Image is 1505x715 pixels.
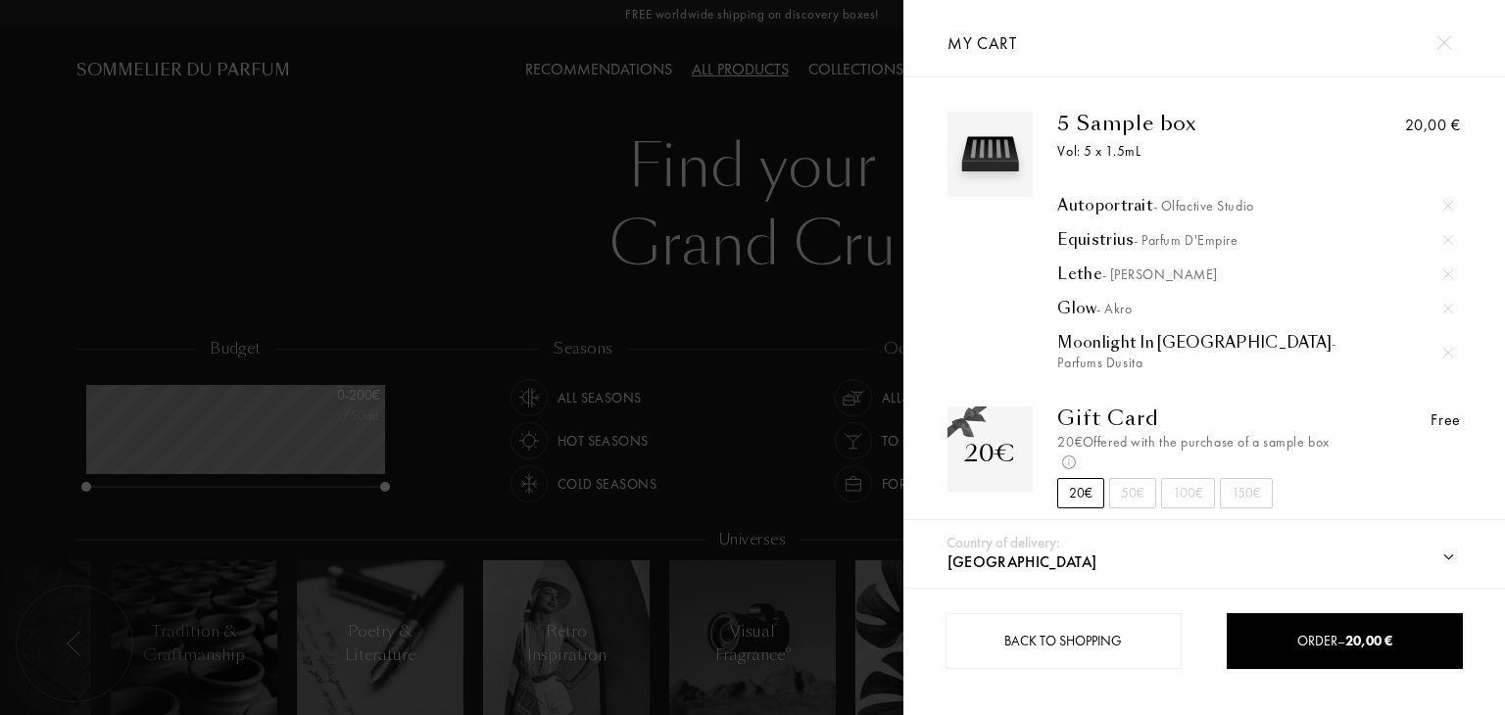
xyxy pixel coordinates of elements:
[1057,112,1333,135] div: 5 Sample box
[1057,264,1453,284] a: Lethe- [PERSON_NAME]
[1431,408,1461,432] div: Free
[1109,478,1156,508] div: 50€
[1057,406,1333,430] div: Gift Card
[952,117,1028,192] img: box_5.svg
[1161,478,1215,508] div: 100€
[1134,231,1238,249] span: - Parfum d'Empire
[1057,299,1453,318] a: Glow- Akro
[1345,632,1392,649] span: 20,00 €
[1443,235,1453,245] img: cross.svg
[1057,333,1453,372] div: Moonlight In [GEOGRAPHIC_DATA]
[1297,632,1392,649] span: Order –
[1057,264,1453,284] div: Lethe
[1057,478,1104,508] div: 20€
[947,406,987,440] img: gift_n.png
[1057,230,1453,250] a: Equistrius- Parfum d'Empire
[1057,333,1453,372] a: Moonlight In [GEOGRAPHIC_DATA]- Parfums Dusita
[1057,432,1333,473] div: 20€ Offered with the purchase of a sample box
[1057,299,1453,318] div: Glow
[947,532,1060,554] div: Country of delivery:
[964,436,1015,471] div: 20€
[1405,114,1461,137] div: 20,00 €
[1102,265,1218,283] span: - [PERSON_NAME]
[1436,35,1451,50] img: cross.svg
[1153,197,1254,214] span: - Olfactive Studio
[1443,269,1453,279] img: cross.svg
[947,32,1017,54] span: My cart
[1062,455,1076,469] img: info_voucher.png
[1443,304,1453,313] img: cross.svg
[1443,201,1453,211] img: cross.svg
[1057,334,1336,371] span: - Parfums Dusita
[1096,300,1132,317] span: - Akro
[1443,348,1453,357] img: cross.svg
[1057,230,1453,250] div: Equistrius
[1220,478,1273,508] div: 150€
[1057,141,1333,162] div: Vol: 5 x 1.5mL
[1057,196,1453,215] div: Autoportrait
[946,613,1182,669] div: Back to shopping
[1057,196,1453,215] a: Autoportrait- Olfactive Studio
